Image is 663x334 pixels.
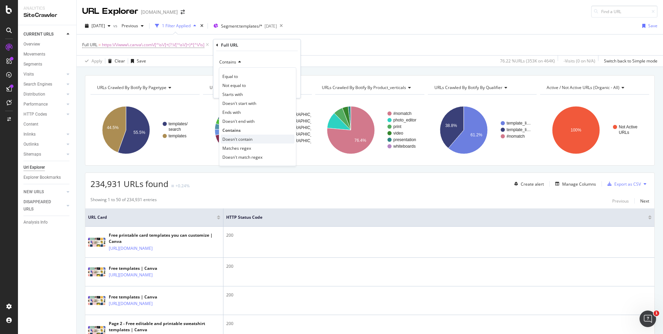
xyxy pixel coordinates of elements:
a: [URL][DOMAIN_NAME] [109,245,153,252]
svg: A chart. [315,100,423,160]
input: Find a URL [591,6,657,18]
text: [GEOGRAPHIC_DATA] [281,132,324,137]
span: Doesn't match regex [222,154,262,160]
div: Switch back to Simple mode [604,58,657,64]
div: 200 [226,321,652,327]
span: 1 [654,311,659,316]
span: Contains [219,59,236,65]
div: Segments [23,61,42,68]
a: Visits [23,71,65,78]
div: Overview [23,41,40,48]
button: Save [128,56,146,67]
a: CURRENT URLS [23,31,65,38]
div: Outlinks [23,141,39,148]
div: Create alert [521,181,544,187]
h4: URLs Crawled By Botify By product_verticals [320,82,418,93]
div: Analysis Info [23,219,48,226]
div: Next [640,198,649,204]
span: URLs Crawled By Botify By locale [210,85,273,90]
text: Not Active [619,125,637,129]
div: Inlinks [23,131,36,138]
svg: A chart. [90,100,199,160]
span: Doesn't start with [222,100,256,106]
span: Starts with [222,91,243,97]
span: Equal to [222,73,238,79]
span: Doesn't end with [222,118,254,124]
div: Explorer Bookmarks [23,174,61,181]
div: Sitemaps [23,151,41,158]
a: Content [23,121,71,128]
div: times [199,22,205,29]
div: Movements [23,51,45,58]
div: SiteCrawler [23,11,71,19]
a: Explorer Bookmarks [23,174,71,181]
button: [DATE] [82,20,113,31]
div: Full URL [221,42,238,48]
button: Cancel [216,86,238,92]
a: HTTP Codes [23,111,65,118]
div: [DOMAIN_NAME] [141,9,178,16]
button: Next [640,197,649,205]
button: Save [640,20,657,31]
button: Export as CSV [605,178,641,189]
div: Apply [92,58,102,64]
a: Search Engines [23,81,65,88]
span: 2025 Sep. 7th [92,23,105,29]
span: Full URL [82,42,97,48]
text: 55.5% [134,130,145,135]
div: CURRENT URLS [23,31,54,38]
div: A chart. [540,100,649,160]
span: URLs Crawled By Botify By pagetype [97,85,166,90]
a: Outlinks [23,141,65,148]
text: photo_editor [393,118,416,122]
svg: A chart. [203,100,311,160]
span: HTTP Status Code [226,214,638,220]
text: [GEOGRAPHIC_DATA] [281,119,324,124]
div: Visits [23,71,34,78]
a: Inlinks [23,131,65,138]
button: 1 Filter Applied [152,20,199,31]
img: main image [88,267,105,276]
span: URL Card [88,214,215,220]
button: Previous [119,20,146,31]
div: Analytics [23,6,71,11]
text: 44.5% [107,125,118,130]
div: Distribution [23,91,45,98]
text: whiteboards [393,144,416,149]
div: Save [137,58,146,64]
div: arrow-right-arrow-left [181,10,185,14]
button: Clear [105,56,125,67]
div: 200 [226,232,652,238]
text: template_li… [507,127,531,132]
div: Manage Columns [562,181,596,187]
img: main image [88,238,105,247]
div: Content [23,121,38,128]
div: DISAPPEARED URLS [23,198,58,213]
a: Distribution [23,91,65,98]
a: NEW URLS [23,188,65,196]
text: #nomatch [393,111,412,116]
span: URLs Crawled By Botify By product_verticals [322,85,406,90]
div: NEW URLS [23,188,44,196]
span: 234,931 URLs found [90,178,169,189]
button: Segment:templates/*[DATE] [211,20,277,31]
div: [DATE] [265,23,277,29]
div: Free templates | Canva [109,294,183,300]
div: 1 Filter Applied [162,23,191,29]
text: [GEOGRAPHIC_DATA] [281,112,324,117]
text: templates [169,134,186,138]
svg: A chart. [428,100,537,160]
a: Url Explorer [23,164,71,171]
button: Add Filter [210,41,238,49]
span: Ends with [222,109,241,115]
div: +0.24% [175,183,190,189]
span: Previous [119,23,138,29]
div: HTTP Codes [23,111,47,118]
text: 38.8% [445,123,457,128]
text: [GEOGRAPHIC_DATA] [281,138,324,143]
text: search [169,127,181,132]
div: Showing 1 to 50 of 234,931 entries [90,197,157,205]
